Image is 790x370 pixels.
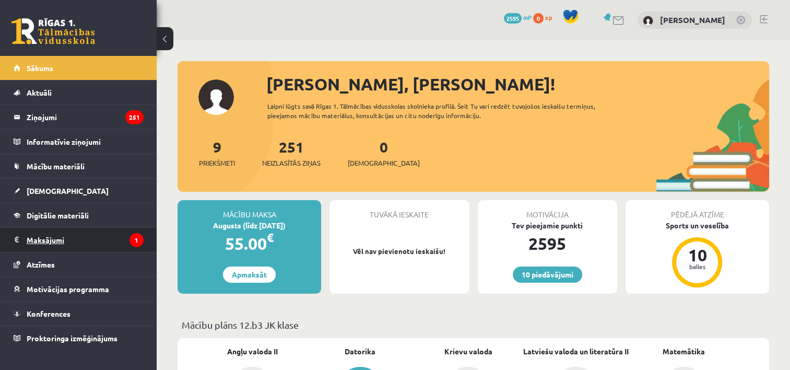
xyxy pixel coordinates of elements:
[262,158,321,168] span: Neizlasītās ziņas
[626,220,769,231] div: Sports un veselība
[14,302,144,326] a: Konferences
[14,228,144,252] a: Maksājumi1
[27,88,52,97] span: Aktuāli
[523,13,532,21] span: mP
[129,233,144,247] i: 1
[504,13,532,21] a: 2595 mP
[27,309,70,318] span: Konferences
[14,277,144,301] a: Motivācijas programma
[545,13,552,21] span: xp
[199,137,235,168] a: 9Priekšmeti
[523,346,629,357] a: Latviešu valoda un literatūra II
[348,158,420,168] span: [DEMOGRAPHIC_DATA]
[199,158,235,168] span: Priekšmeti
[223,267,276,283] a: Apmaksāt
[533,13,557,21] a: 0 xp
[14,130,144,154] a: Informatīvie ziņojumi
[660,15,725,25] a: [PERSON_NAME]
[227,346,278,357] a: Angļu valoda II
[513,267,582,283] a: 10 piedāvājumi
[504,13,522,24] span: 2595
[27,228,144,252] legend: Maksājumi
[626,200,769,220] div: Pēdējā atzīme
[27,161,85,171] span: Mācību materiāli
[444,346,492,357] a: Krievu valoda
[266,72,769,97] div: [PERSON_NAME], [PERSON_NAME]!
[27,284,109,294] span: Motivācijas programma
[27,105,144,129] legend: Ziņojumi
[178,200,321,220] div: Mācību maksa
[643,16,653,26] img: Markuss Bruno Reisels
[14,179,144,203] a: [DEMOGRAPHIC_DATA]
[329,200,469,220] div: Tuvākā ieskaite
[262,137,321,168] a: 251Neizlasītās ziņas
[125,110,144,124] i: 251
[14,105,144,129] a: Ziņojumi251
[345,346,375,357] a: Datorika
[182,318,765,332] p: Mācību plāns 12.b3 JK klase
[11,18,95,44] a: Rīgas 1. Tālmācības vidusskola
[27,211,89,220] span: Digitālie materiāli
[478,231,617,256] div: 2595
[14,80,144,105] a: Aktuāli
[663,346,705,357] a: Matemātika
[27,63,53,73] span: Sākums
[335,246,464,257] p: Vēl nav pievienotu ieskaišu!
[681,247,713,263] div: 10
[27,260,55,269] span: Atzīmes
[178,220,321,231] div: Augusts (līdz [DATE])
[267,101,622,120] div: Laipni lūgts savā Rīgas 1. Tālmācības vidusskolas skolnieka profilā. Šeit Tu vari redzēt tuvojošo...
[14,252,144,276] a: Atzīmes
[478,200,617,220] div: Motivācija
[626,220,769,289] a: Sports un veselība 10 balles
[27,186,109,195] span: [DEMOGRAPHIC_DATA]
[14,326,144,350] a: Proktoringa izmēģinājums
[681,263,713,270] div: balles
[178,231,321,256] div: 55.00
[348,137,420,168] a: 0[DEMOGRAPHIC_DATA]
[267,230,274,245] span: €
[14,154,144,178] a: Mācību materiāli
[478,220,617,231] div: Tev pieejamie punkti
[14,203,144,227] a: Digitālie materiāli
[14,56,144,80] a: Sākums
[533,13,544,24] span: 0
[27,130,144,154] legend: Informatīvie ziņojumi
[27,333,117,343] span: Proktoringa izmēģinājums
